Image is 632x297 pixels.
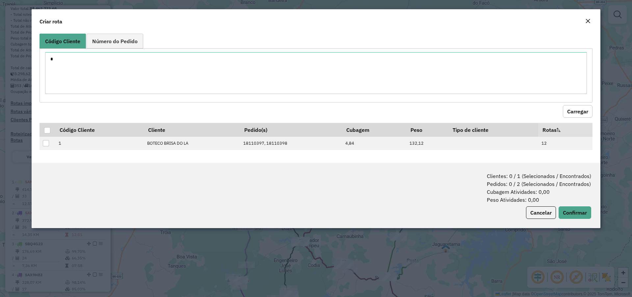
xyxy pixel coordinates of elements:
em: Fechar [585,18,591,24]
td: 1 [55,137,144,150]
button: Cancelar [526,206,556,219]
th: Rotas [538,123,592,137]
span: 18110397, 18110398 [243,140,287,146]
th: Pedido(s) [240,123,342,137]
th: Cliente [144,123,240,137]
th: Peso [406,123,448,137]
td: 4,84 [342,137,406,150]
th: Cubagem [342,123,406,137]
span: Número do Pedido [92,39,138,44]
button: Confirmar [559,206,591,219]
span: Clientes: 0 / 1 (Selecionados / Encontrados) Pedidos: 0 / 2 (Selecionados / Encontrados) Cubagem ... [487,172,591,204]
th: Tipo de cliente [448,123,538,137]
th: Código Cliente [55,123,144,137]
td: 12 [538,137,592,150]
button: Carregar [563,105,592,118]
td: BOTECO BRISA DO LA [144,137,240,150]
span: Código Cliente [45,39,80,44]
td: 132,12 [406,137,448,150]
button: Close [583,17,592,26]
h4: Criar rota [39,17,62,25]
